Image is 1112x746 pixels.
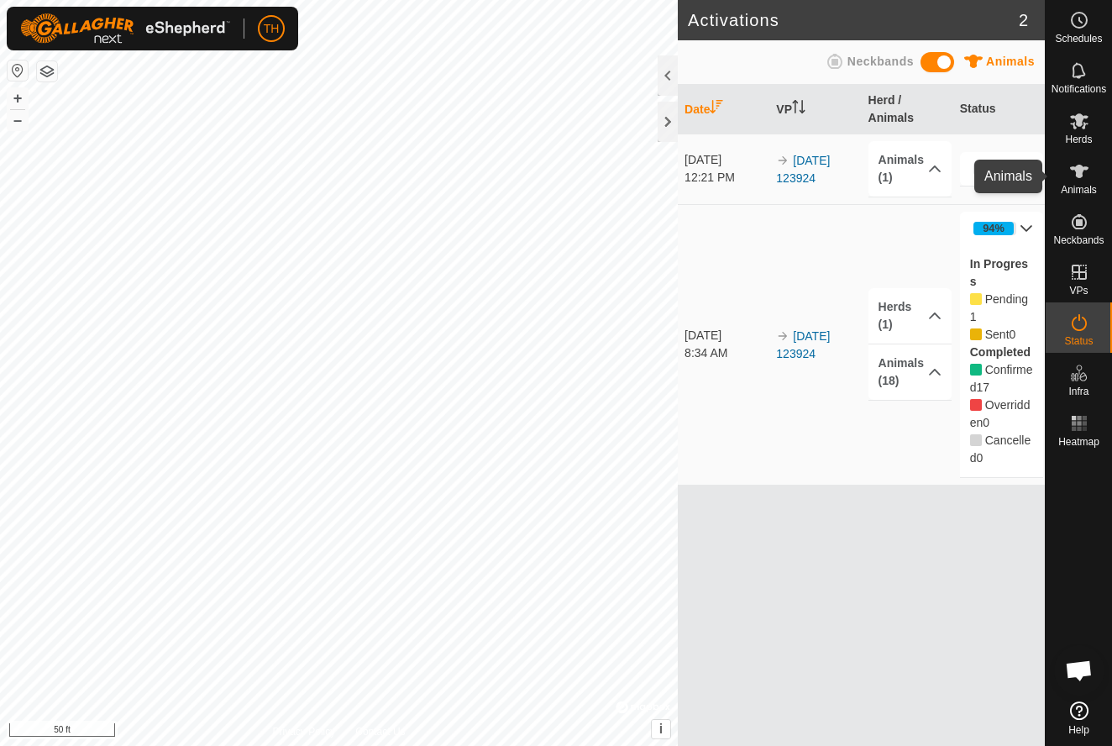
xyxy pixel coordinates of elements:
[970,345,1031,359] label: Completed
[973,162,1017,176] div: 0%
[970,433,1031,465] span: Cancelled
[659,722,663,736] span: i
[8,110,28,130] button: –
[1069,286,1088,296] span: VPs
[685,151,768,169] div: [DATE]
[264,20,280,38] span: TH
[953,85,1045,134] th: Status
[970,293,982,305] i: 1 Pending 83154,
[685,327,768,344] div: [DATE]
[37,61,57,81] button: Map Layers
[970,328,982,340] i: 0 Sent
[977,451,983,465] span: Cancelled
[970,363,1033,394] span: Confirmed
[685,169,768,186] div: 12:21 PM
[769,85,861,134] th: VP
[973,222,1017,235] div: 94%
[710,102,723,116] p-sorticon: Activate to sort
[678,85,769,134] th: Date
[1058,437,1099,447] span: Heatmap
[8,88,28,108] button: +
[792,102,805,116] p-sorticon: Activate to sort
[688,10,1019,30] h2: Activations
[960,212,1044,245] p-accordion-header: 94%
[1054,645,1104,696] div: Open chat
[8,60,28,81] button: Reset Map
[1061,185,1097,195] span: Animals
[1010,328,1016,341] span: Sent
[970,310,977,323] span: Pending
[970,364,982,376] i: 17 Confirmed 83161, 83153, 83157, 83152, 83164, 83167, 83165, 83163, 83159, 83168, 83158, 83166, ...
[977,381,990,394] span: Confirmed
[970,434,982,446] i: 0 Cancelled
[1019,8,1028,33] span: 2
[970,398,1031,429] span: Overridden
[985,328,1010,341] span: Pending
[1046,695,1112,742] a: Help
[960,245,1044,477] p-accordion-content: 94%
[868,288,952,344] p-accordion-header: Herds (1)
[1052,84,1106,94] span: Notifications
[970,399,982,411] i: 0 Overridden
[685,344,768,362] div: 8:34 AM
[983,220,1004,236] div: 94%
[1068,725,1089,735] span: Help
[1053,235,1104,245] span: Neckbands
[960,152,1044,186] p-accordion-header: 0%
[652,720,670,738] button: i
[1068,386,1088,397] span: Infra
[776,154,789,167] img: arrow
[847,55,914,68] span: Neckbands
[273,724,336,739] a: Privacy Policy
[1055,34,1102,44] span: Schedules
[983,416,989,429] span: Overridden
[868,141,952,197] p-accordion-header: Animals (1)
[868,344,952,400] p-accordion-header: Animals (18)
[776,329,789,343] img: arrow
[986,55,1035,68] span: Animals
[776,329,830,360] a: [DATE] 123924
[776,154,830,185] a: [DATE] 123924
[862,85,953,134] th: Herd / Animals
[1064,336,1093,346] span: Status
[985,292,1028,306] span: Pending
[355,724,405,739] a: Contact Us
[970,257,1028,288] label: In Progress
[1065,134,1092,144] span: Herds
[20,13,230,44] img: Gallagher Logo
